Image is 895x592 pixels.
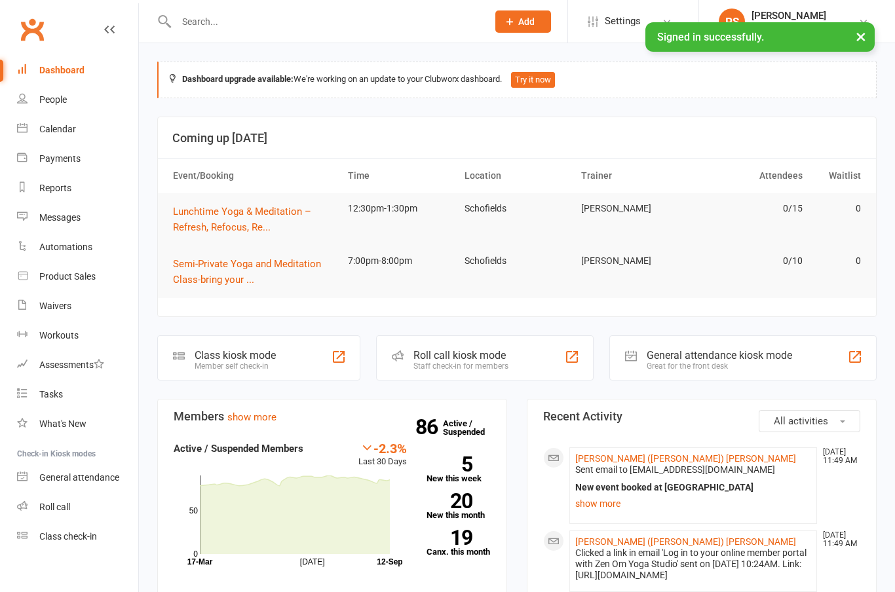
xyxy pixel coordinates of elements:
th: Attendees [692,159,809,193]
td: [PERSON_NAME] [575,193,692,224]
div: Dashboard [39,65,85,75]
div: PS [719,9,745,35]
th: Event/Booking [167,159,342,193]
div: -2.3% [358,441,407,455]
button: Add [495,10,551,33]
td: Schofields [459,246,575,276]
time: [DATE] 11:49 AM [816,531,860,548]
button: Lunchtime Yoga & Meditation – Refresh, Refocus, Re... [173,204,336,235]
div: Member self check-in [195,361,276,371]
th: Trainer [575,159,692,193]
th: Waitlist [809,159,867,193]
a: show more [575,494,811,513]
a: Roll call [17,492,138,522]
a: Automations [17,232,138,262]
h3: Coming up [DATE] [172,132,862,145]
span: All activities [774,415,828,427]
a: Calendar [17,115,138,144]
div: Clicked a link in email 'Log in to your online member portal with Zen Om Yoga Studio' sent on [DA... [575,547,811,581]
strong: Active / Suspended Members [174,443,303,454]
span: Signed in successfully. [657,31,764,43]
a: show more [227,411,276,423]
td: 0/10 [692,246,809,276]
a: People [17,85,138,115]
td: 7:00pm-8:00pm [342,246,459,276]
strong: 5 [427,454,472,474]
div: Class kiosk mode [195,349,276,361]
time: [DATE] 11:49 AM [816,448,860,465]
strong: Dashboard upgrade available: [182,74,294,84]
a: General attendance kiosk mode [17,463,138,492]
div: Class check-in [39,531,97,542]
h3: Members [174,410,491,423]
td: Schofields [459,193,575,224]
a: 5New this week [427,456,491,483]
div: Waivers [39,301,71,311]
div: Reports [39,183,71,193]
input: Search... [172,12,478,31]
div: Automations [39,242,92,252]
strong: 20 [427,491,472,511]
span: Settings [605,7,641,36]
div: Staff check-in for members [413,361,508,371]
button: Semi-Private Yoga and Meditation Class-bring your ... [173,256,336,287]
a: Workouts [17,321,138,350]
a: 20New this month [427,493,491,519]
div: Calendar [39,124,76,134]
div: Payments [39,153,81,164]
div: New event booked at [GEOGRAPHIC_DATA] [575,482,811,493]
span: Semi-Private Yoga and Meditation Class-bring your ... [173,258,321,286]
a: 86Active / Suspended [443,409,501,446]
div: Messages [39,212,81,223]
div: Workouts [39,330,79,341]
span: Lunchtime Yoga & Meditation – Refresh, Refocus, Re... [173,206,311,233]
td: 0/15 [692,193,809,224]
h3: Recent Activity [543,410,860,423]
span: Sent email to [EMAIL_ADDRESS][DOMAIN_NAME] [575,464,775,475]
button: All activities [759,410,860,432]
a: Assessments [17,350,138,380]
button: Try it now [511,72,555,88]
td: [PERSON_NAME] [575,246,692,276]
div: Tasks [39,389,63,399]
a: [PERSON_NAME] ([PERSON_NAME]) [PERSON_NAME] [575,536,796,547]
th: Location [459,159,575,193]
div: Great for the front desk [647,361,792,371]
div: General attendance kiosk mode [647,349,792,361]
a: [PERSON_NAME] ([PERSON_NAME]) [PERSON_NAME] [575,453,796,464]
div: Last 30 Days [358,441,407,469]
div: Zen Om Yoga Studio [752,22,834,33]
strong: 19 [427,528,472,547]
span: Add [518,16,535,27]
td: 12:30pm-1:30pm [342,193,459,224]
div: We're working on an update to your Clubworx dashboard. [157,62,877,98]
div: [PERSON_NAME] [752,10,834,22]
div: Assessments [39,360,104,370]
a: What's New [17,409,138,439]
div: Roll call [39,502,70,512]
a: Payments [17,144,138,174]
a: Clubworx [16,13,48,46]
a: Messages [17,203,138,232]
div: Product Sales [39,271,96,282]
strong: 86 [415,417,443,437]
a: 19Canx. this month [427,530,491,556]
a: Class kiosk mode [17,522,138,551]
td: 0 [809,246,867,276]
td: 0 [809,193,867,224]
div: General attendance [39,472,119,483]
div: People [39,94,67,105]
a: Product Sales [17,262,138,291]
button: × [849,22,873,50]
a: Reports [17,174,138,203]
div: Roll call kiosk mode [413,349,508,361]
a: Dashboard [17,56,138,85]
div: What's New [39,418,86,429]
th: Time [342,159,459,193]
a: Waivers [17,291,138,321]
a: Tasks [17,380,138,409]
